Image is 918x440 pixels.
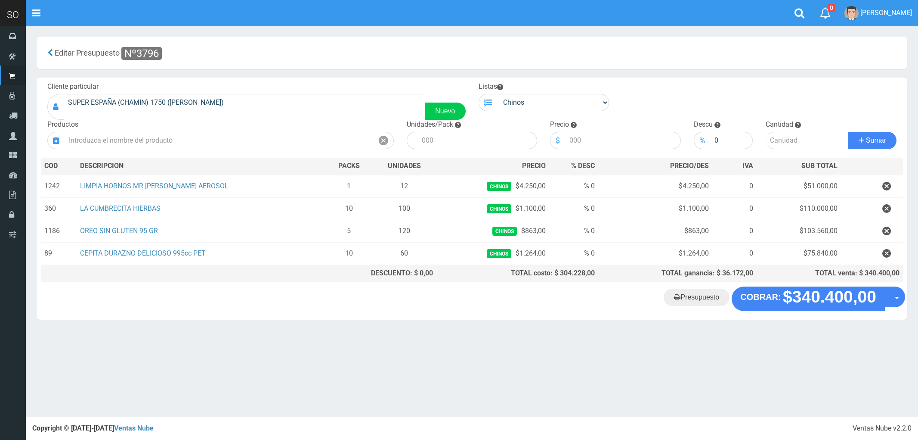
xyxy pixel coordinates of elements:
[326,175,372,198] td: 1
[41,197,77,220] td: 360
[479,82,503,92] label: Listas
[41,220,77,242] td: 1186
[41,242,77,265] td: 89
[766,120,793,130] label: Cantidad
[664,289,729,306] a: Presupuesto
[407,120,453,130] label: Unidades/Pack
[712,242,756,265] td: 0
[860,9,912,17] span: [PERSON_NAME]
[55,48,120,57] span: Editar Presupuesto
[549,242,598,265] td: % 0
[757,197,841,220] td: $110.000,00
[740,292,781,302] strong: COBRAR:
[712,220,756,242] td: 0
[549,175,598,198] td: % 0
[121,47,162,60] span: Nº3796
[602,268,753,278] div: TOTAL ganancia: $ 36.172,00
[848,132,896,149] button: Sumar
[757,175,841,198] td: $51.000,00
[47,82,99,92] label: Cliente particular
[487,249,511,258] span: Chinos
[372,242,436,265] td: 60
[114,424,154,432] a: Ventas Nube
[41,175,77,198] td: 1242
[694,120,713,130] label: Descu
[801,161,838,171] span: SUB TOTAL
[65,132,374,149] input: Introduzca el nombre del producto
[487,204,511,213] span: Chinos
[766,132,849,149] input: Cantidad
[694,132,710,149] div: %
[80,182,229,190] a: LIMPIA HORNOS MR [PERSON_NAME] AEROSOL
[712,175,756,198] td: 0
[742,162,753,170] span: IVA
[757,242,841,265] td: $75.840,00
[436,197,549,220] td: $1.100,00
[32,424,154,432] strong: Copyright © [DATE]-[DATE]
[710,132,753,149] input: 000
[549,197,598,220] td: % 0
[436,220,549,242] td: $863,00
[80,227,158,235] a: OREO SIN GLUTEN 95 GR
[550,132,565,149] div: $
[598,197,712,220] td: $1.100,00
[522,161,546,171] span: PRECIO
[77,158,326,175] th: DES
[417,132,538,149] input: 000
[598,242,712,265] td: $1.264,00
[670,162,709,170] span: PRECIO/DES
[80,249,206,257] a: CEPITA DURAZNO DELICIOSO 995cc PET
[598,175,712,198] td: $4.250,00
[93,162,124,170] span: CRIPCION
[326,242,372,265] td: 10
[598,220,712,242] td: $863,00
[760,268,899,278] div: TOTAL venta: $ 340.400,00
[425,103,465,120] a: Nuevo
[80,204,161,212] a: LA CUMBRECITA HIERBAS
[326,158,372,175] th: PACKS
[550,120,569,130] label: Precio
[571,162,595,170] span: % DESC
[565,132,681,149] input: 000
[783,288,876,306] strong: $340.400,00
[712,197,756,220] td: 0
[372,175,436,198] td: 12
[757,220,841,242] td: $103.560,00
[372,197,436,220] td: 100
[844,6,859,20] img: User Image
[326,197,372,220] td: 10
[372,158,436,175] th: UNIDADES
[487,182,511,191] span: Chinos
[330,268,433,278] div: DESCUENTO: $ 0,00
[436,242,549,265] td: $1.264,00
[828,4,835,12] span: 0
[492,227,517,236] span: Chinos
[732,287,885,311] button: COBRAR: $340.400,00
[64,94,425,111] input: Consumidor Final
[549,220,598,242] td: % 0
[440,268,595,278] div: TOTAL costo: $ 304.228,00
[853,424,912,434] div: Ventas Nube v2.2.0
[372,220,436,242] td: 120
[436,175,549,198] td: $4.250,00
[41,158,77,175] th: COD
[326,220,372,242] td: 5
[866,137,886,144] span: Sumar
[47,120,78,130] label: Productos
